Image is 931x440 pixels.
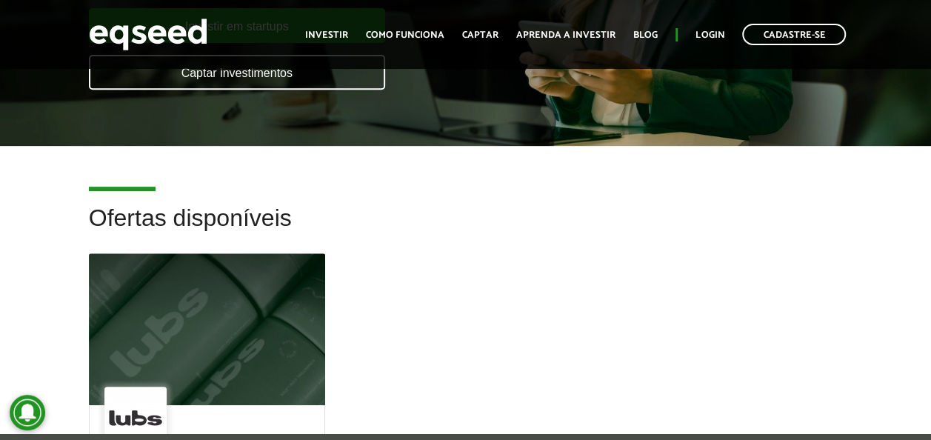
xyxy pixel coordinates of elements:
a: Cadastre-se [742,24,846,45]
a: Como funciona [366,30,444,40]
a: Captar investimentos [89,55,385,90]
a: Login [695,30,724,40]
a: Blog [633,30,658,40]
a: Aprenda a investir [516,30,615,40]
a: Investir [305,30,348,40]
h2: Ofertas disponíveis [89,205,843,253]
a: Captar [462,30,498,40]
img: EqSeed [89,15,207,54]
